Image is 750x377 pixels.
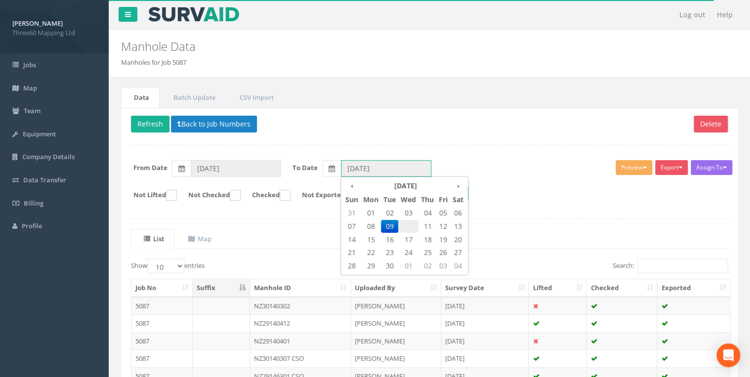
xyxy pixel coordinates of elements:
[450,259,466,272] span: 04
[436,233,450,246] span: 19
[131,229,174,249] a: List
[22,221,42,230] span: Profile
[398,233,418,246] span: 17
[436,193,450,207] th: Fri
[436,220,450,233] span: 12
[191,160,281,177] input: From Date
[450,179,466,193] th: ›
[124,190,177,201] label: Not Lifted
[131,314,193,332] td: 5087
[171,116,257,132] button: Back to Job Numbers
[292,163,318,172] label: To Date
[351,349,441,367] td: [PERSON_NAME]
[24,199,43,208] span: Billing
[343,193,361,207] th: Sun
[361,193,381,207] th: Mon
[381,259,398,272] span: 30
[23,84,37,92] span: Map
[178,190,241,201] label: Not Checked
[175,229,222,249] a: Map
[23,60,36,69] span: Jobs
[131,258,205,273] label: Show entries
[716,343,740,367] div: Open Intercom Messenger
[161,87,226,108] a: Batch Update
[361,220,381,233] span: 08
[450,193,466,207] th: Sat
[121,58,186,67] li: Manholes for Job 5087
[131,349,193,367] td: 5087
[361,259,381,272] span: 29
[436,259,450,272] span: 03
[250,314,351,332] td: NZ29140412
[450,246,466,259] span: 27
[450,233,466,246] span: 20
[250,332,351,350] td: NZ29140401
[131,279,193,297] th: Job No: activate to sort column ascending
[343,179,361,193] th: ‹
[441,279,529,297] th: Survey Date: activate to sort column ascending
[418,207,436,219] span: 04
[131,116,169,132] button: Refresh
[441,349,529,367] td: [DATE]
[691,160,732,175] button: Assign To
[436,207,450,219] span: 05
[147,258,184,273] select: Showentries
[250,349,351,367] td: NZ30140307 CSO
[418,193,436,207] th: Thu
[613,258,728,273] label: Search:
[398,246,418,259] span: 24
[12,28,96,38] span: Three60 Mapping Ltd
[121,40,632,53] h2: Manhole Data
[242,190,291,201] label: Checked
[441,332,529,350] td: [DATE]
[441,297,529,315] td: [DATE]
[441,314,529,332] td: [DATE]
[586,279,657,297] th: Checked: activate to sort column ascending
[343,207,361,219] span: 31
[418,233,436,246] span: 18
[657,279,730,297] th: Exported: activate to sort column ascending
[398,220,418,233] span: 10
[292,190,356,201] label: Not Exported
[418,220,436,233] span: 11
[694,116,728,132] button: Delete
[343,259,361,272] span: 28
[616,160,652,175] button: Preview
[381,207,398,219] span: 02
[529,279,586,297] th: Lifted: activate to sort column ascending
[121,87,160,108] a: Data
[655,160,688,175] button: Export
[250,279,351,297] th: Manhole ID: activate to sort column ascending
[351,332,441,350] td: [PERSON_NAME]
[450,207,466,219] span: 06
[24,106,41,115] span: Team
[144,234,164,243] uib-tab-heading: List
[22,152,75,161] span: Company Details
[227,87,284,108] a: CSV Import
[131,297,193,315] td: 5087
[436,246,450,259] span: 26
[361,179,450,193] th: [DATE]
[381,233,398,246] span: 16
[23,175,66,184] span: Data Transfer
[450,220,466,233] span: 13
[193,279,250,297] th: Suffix: activate to sort column descending
[12,19,63,28] strong: [PERSON_NAME]
[361,207,381,219] span: 01
[341,160,431,177] input: To Date
[361,246,381,259] span: 22
[188,234,211,243] uib-tab-heading: Map
[343,220,361,233] span: 07
[343,246,361,259] span: 21
[351,279,441,297] th: Uploaded By: activate to sort column ascending
[398,259,418,272] span: 01
[381,246,398,259] span: 23
[131,332,193,350] td: 5087
[381,220,398,233] span: 09
[23,129,56,138] span: Equipment
[398,207,418,219] span: 03
[361,233,381,246] span: 15
[637,258,728,273] input: Search:
[398,193,418,207] th: Wed
[250,297,351,315] td: NZ30140302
